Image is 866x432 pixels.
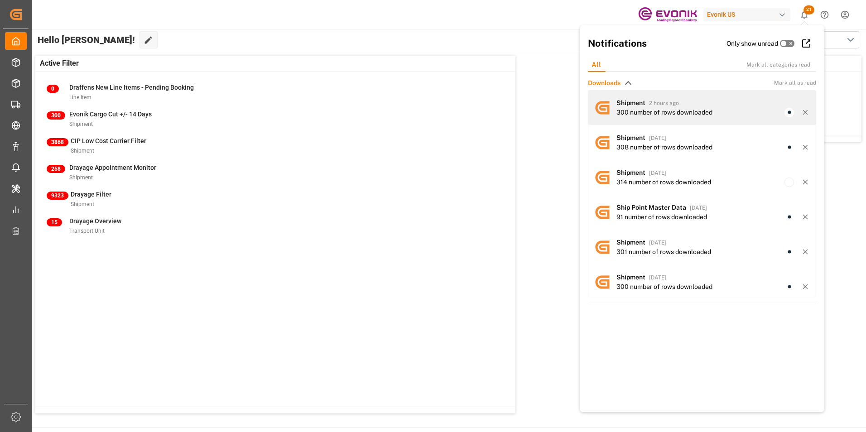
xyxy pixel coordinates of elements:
span: [DATE] [649,135,666,141]
a: avatarShipment[DATE]301 number of rows downloaded [588,230,816,264]
span: 9323 [47,192,68,200]
a: 300Evonik Cargo Cut +/- 14 DaysShipment [47,110,504,129]
div: 91 number of rows downloaded [616,212,707,222]
div: 308 number of rows downloaded [616,143,712,152]
a: 9323Drayage FilterShipment [47,190,504,209]
span: Shipment [616,274,645,281]
a: avatarShipment[DATE]300 number of rows downloaded [588,264,816,299]
span: CIP Low Cost Carrier Filter [71,137,146,144]
span: [DATE] [690,205,707,211]
span: Shipment [71,201,94,207]
span: Downloads [588,78,621,88]
div: 300 number of rows downloaded [616,282,712,292]
button: Evonik US [703,6,794,23]
a: 3868CIP Low Cost Carrier FilterShipment [47,136,504,155]
a: 0Draffens New Line Items - Pending BookingLine Item [47,83,504,102]
a: avatarShipment2 hours ago300 number of rows downloaded [588,90,816,125]
a: 15Drayage OverviewTransport Unit [47,216,504,235]
label: Only show unread [726,39,778,48]
div: 301 number of rows downloaded [616,247,711,257]
span: Shipment [616,239,645,246]
a: avatarShipment[DATE]308 number of rows downloaded [588,125,816,160]
span: 300 [47,111,65,120]
button: show 21 new notifications [794,5,814,25]
span: Shipment [616,169,645,176]
a: avatarShip Point Master Data[DATE]91 number of rows downloaded [588,195,816,230]
span: Draffens New Line Items - Pending Booking [69,84,194,91]
img: Evonik-brand-mark-Deep-Purple-RGB.jpeg_1700498283.jpeg [638,7,697,23]
span: [DATE] [649,274,666,281]
img: avatar [588,163,616,192]
img: avatar [588,198,616,226]
span: 0 [47,85,59,93]
button: Help Center [814,5,835,25]
span: Hello [PERSON_NAME]! [38,31,135,48]
a: 258Drayage Appointment MonitorShipment [47,163,504,182]
span: Drayage Appointment Monitor [69,164,156,171]
div: All [584,58,608,72]
a: avatarShipment[DATE]314 number of rows downloaded [588,160,816,195]
span: Shipment [616,134,645,141]
span: 3868 [47,138,68,146]
span: Evonik Cargo Cut +/- 14 Days [69,110,152,118]
span: [DATE] [649,240,666,246]
span: Line Item [69,94,91,101]
div: 314 number of rows downloaded [616,178,711,187]
h2: Notifications [588,36,726,51]
span: Active Filter [40,58,79,69]
img: avatar [588,268,616,296]
span: Drayage Filter [71,191,111,198]
div: 300 number of rows downloaded [616,108,712,117]
span: Shipment [69,121,93,127]
span: 15 [47,218,62,226]
span: Drayage Overview [69,217,121,225]
span: Transport Unit [69,228,105,234]
span: Shipment [616,99,645,106]
img: avatar [588,233,616,261]
span: [DATE] [649,170,666,176]
span: Shipment [69,174,93,181]
span: 21 [803,5,814,14]
span: Mark all as read [774,79,816,87]
div: Mark all categories read [746,61,820,69]
span: Ship Point Master Data [616,204,686,211]
div: Evonik US [703,8,790,21]
span: Shipment [71,148,94,154]
img: avatar [588,93,616,122]
span: 258 [47,165,65,173]
span: 2 hours ago [649,100,679,106]
img: avatar [588,128,616,157]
